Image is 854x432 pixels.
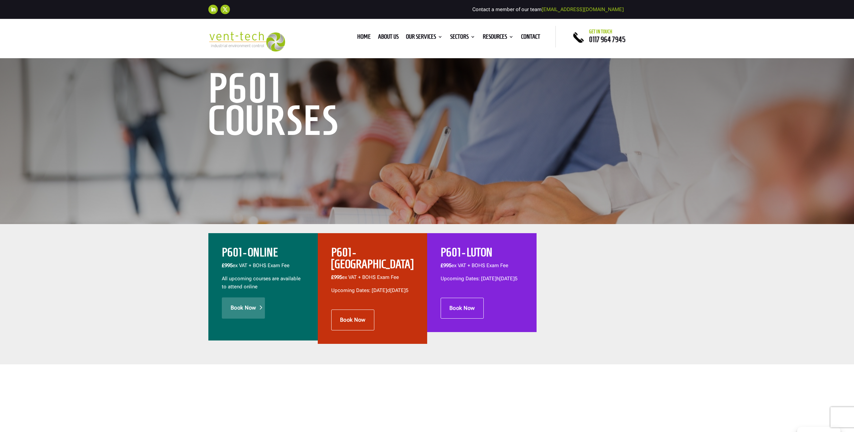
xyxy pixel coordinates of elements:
h2: P601 - LUTON [441,247,523,262]
a: 0117 964 7945 [589,35,625,43]
a: Home [357,34,371,42]
h1: P601 Courses [208,72,414,140]
span: Contact a member of our team [472,6,624,12]
a: Follow on LinkedIn [208,5,218,14]
a: Book Now [441,298,484,319]
a: Follow on X [220,5,230,14]
p: ex VAT + BOHS Exam Fee [441,262,523,275]
p: Upcoming Dates: [DATE]h[DATE]5 [441,275,523,283]
a: About us [378,34,399,42]
img: 2023-09-27T08_35_16.549ZVENT-TECH---Clear-background [208,32,285,51]
a: [EMAIL_ADDRESS][DOMAIN_NAME] [542,6,624,12]
h2: P601 - ONLINE [222,247,304,262]
a: Book Now [222,297,265,318]
span: Get in touch [589,29,612,34]
a: Sectors [450,34,475,42]
b: £995 [222,262,233,268]
p: ex VAT + BOHS Exam Fee [331,274,414,287]
a: Resources [483,34,514,42]
a: Book Now [331,310,374,330]
a: Our Services [406,34,443,42]
p: ex VAT + BOHS Exam Fee [222,262,304,275]
p: Upcoming Dates: [DATE]d[DATE]5 [331,287,414,295]
h2: P601 - [GEOGRAPHIC_DATA] [331,247,414,274]
a: Contact [521,34,540,42]
span: All upcoming courses are available to attend online [222,276,301,290]
span: £995 [331,274,342,280]
span: £995 [441,262,451,268]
